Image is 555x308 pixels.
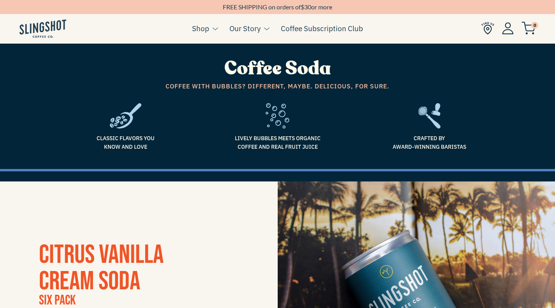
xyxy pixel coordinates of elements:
a: Our Story [229,23,261,34]
span: Lively bubbles meets organic coffee and real fruit juice [208,134,348,151]
a: Coffee Subscription Club [281,23,363,34]
img: Account [502,22,514,34]
a: 0 [522,24,536,33]
span: Classic flavors you know and love [56,134,196,151]
span: 30 [304,3,311,11]
img: fizz-1636557709766.svg [266,103,289,128]
span: Coffee with bubbles? Different, maybe. Delicious, for sure. [56,81,500,92]
a: Shop [192,23,209,34]
span: Crafted by Award-Winning Baristas [359,134,500,151]
img: frame2-1635783918803.svg [418,103,440,128]
span: 0 [531,22,538,29]
img: cart [522,22,536,35]
a: CITRUS VANILLACREAM SODA [39,239,164,297]
span: Coffee Soda [224,56,331,81]
img: Find Us [481,22,494,35]
span: CITRUS VANILLA CREAM SODA [39,239,164,297]
span: $ [301,3,304,11]
img: frame1-1635784469953.svg [110,103,141,128]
